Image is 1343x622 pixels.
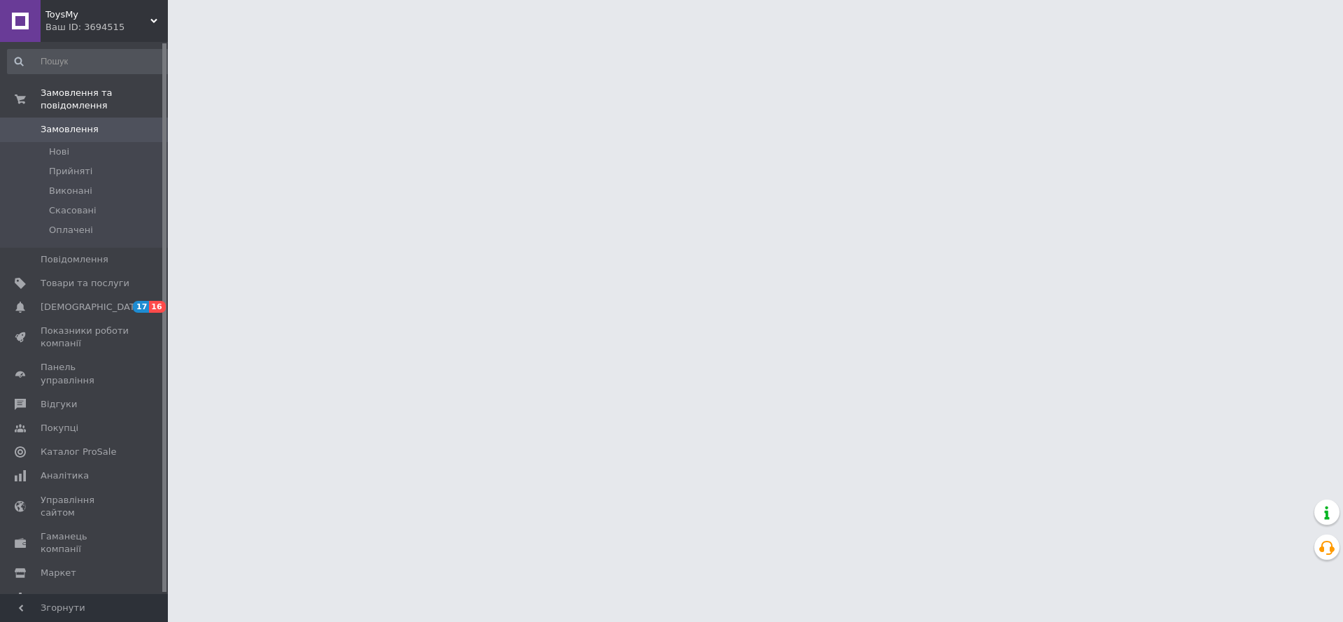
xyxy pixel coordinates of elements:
[41,530,129,556] span: Гаманець компанії
[7,49,176,74] input: Пошук
[133,301,149,313] span: 17
[49,224,93,236] span: Оплачені
[41,398,77,411] span: Відгуки
[41,87,168,112] span: Замовлення та повідомлення
[49,146,69,158] span: Нові
[41,446,116,458] span: Каталог ProSale
[41,325,129,350] span: Показники роботи компанії
[49,204,97,217] span: Скасовані
[41,422,78,434] span: Покупці
[41,494,129,519] span: Управління сайтом
[41,567,76,579] span: Маркет
[41,361,129,386] span: Панель управління
[41,123,99,136] span: Замовлення
[45,21,168,34] div: Ваш ID: 3694515
[45,8,150,21] span: ToysMy
[49,185,92,197] span: Виконані
[149,301,165,313] span: 16
[41,253,108,266] span: Повідомлення
[41,591,112,604] span: Налаштування
[41,277,129,290] span: Товари та послуги
[49,165,92,178] span: Прийняті
[41,301,144,313] span: [DEMOGRAPHIC_DATA]
[41,469,89,482] span: Аналітика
